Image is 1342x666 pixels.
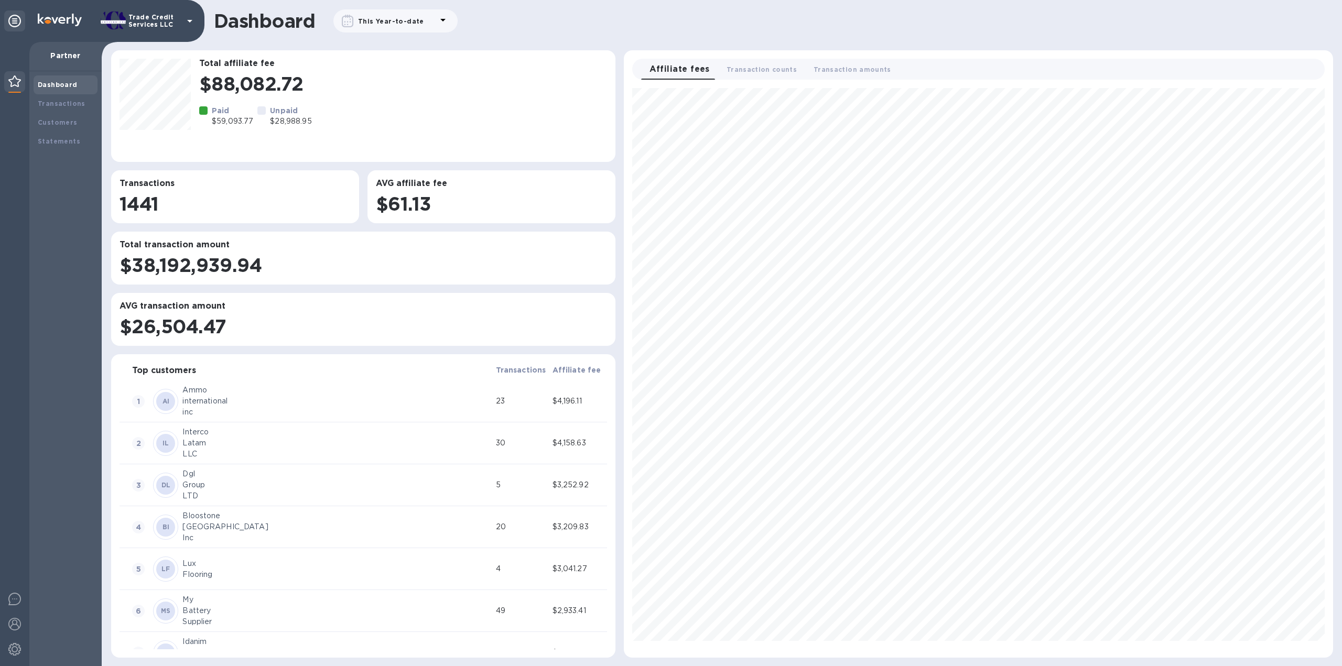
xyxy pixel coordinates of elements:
[38,118,78,126] b: Customers
[182,427,491,438] div: Interco
[164,649,168,657] b: II
[182,385,491,396] div: Ammo
[182,605,491,616] div: Battery
[496,396,548,407] div: 23
[132,437,145,450] span: 2
[120,301,607,311] h3: AVG transaction amount
[120,179,351,189] h3: Transactions
[182,636,491,647] div: Idanim
[182,438,491,449] div: Latam
[182,407,491,418] div: inc
[270,116,311,127] p: $28,988.95
[553,366,601,374] b: Affiliate fee
[182,647,491,658] div: Food
[199,73,607,95] h1: $88,082.72
[132,563,145,575] span: 5
[376,193,607,215] h1: $61.13
[163,439,169,447] b: IL
[496,563,548,574] div: 4
[120,193,351,215] h1: 1441
[182,396,491,407] div: international
[161,481,171,489] b: DL
[132,521,145,533] span: 4
[496,521,548,532] div: 20
[212,105,253,116] p: Paid
[553,563,605,574] div: $3,041.27
[496,438,548,449] div: 30
[38,50,93,61] p: Partner
[38,137,80,145] b: Statements
[182,479,491,490] div: Group
[553,521,605,532] div: $3,209.83
[650,62,710,77] span: Affiliate fees
[132,479,145,492] span: 3
[182,449,491,460] div: LLC
[212,116,253,127] p: $59,093.77
[120,254,607,276] h1: $38,192,939.94
[496,364,546,376] span: Transactions
[727,64,797,75] span: Transaction counts
[214,10,315,32] h1: Dashboard
[182,490,491,501] div: LTD
[182,558,491,569] div: Lux
[553,364,601,376] span: Affiliate fee
[163,397,170,405] b: AI
[553,396,605,407] div: $4,196.11
[38,14,82,26] img: Logo
[553,605,605,616] div: $2,933.41
[132,647,145,659] span: 7
[496,479,548,490] div: 5
[4,10,25,31] div: Unpin categories
[182,594,491,605] div: My
[270,105,311,116] p: Unpaid
[8,75,21,87] img: Partner
[199,59,607,69] h3: Total affiliate fee
[358,17,424,25] b: This Year-to-date
[496,647,548,658] div: 45
[182,569,491,580] div: Flooring
[553,647,605,658] div: $2,910.12
[132,395,145,408] span: 1
[182,616,491,627] div: Supplier
[814,64,891,75] span: Transaction amounts
[376,179,607,189] h3: AVG affiliate fee
[553,479,605,490] div: $3,252.92
[182,521,491,532] div: [GEOGRAPHIC_DATA]
[161,607,171,615] b: MS
[496,605,548,616] div: 49
[132,605,145,617] span: 6
[38,81,78,89] b: Dashboard
[163,523,170,531] b: BI
[38,100,85,107] b: Transactions
[182,510,491,521] div: Bloostone
[120,315,607,337] h1: $26,504.47
[120,240,607,250] h3: Total transaction amount
[553,438,605,449] div: $4,158.63
[128,14,181,28] p: Trade Credit Services LLC
[182,468,491,479] div: Dgl
[161,565,170,573] b: LF
[496,366,546,374] b: Transactions
[182,532,491,543] div: Inc
[132,366,196,376] h3: Top customers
